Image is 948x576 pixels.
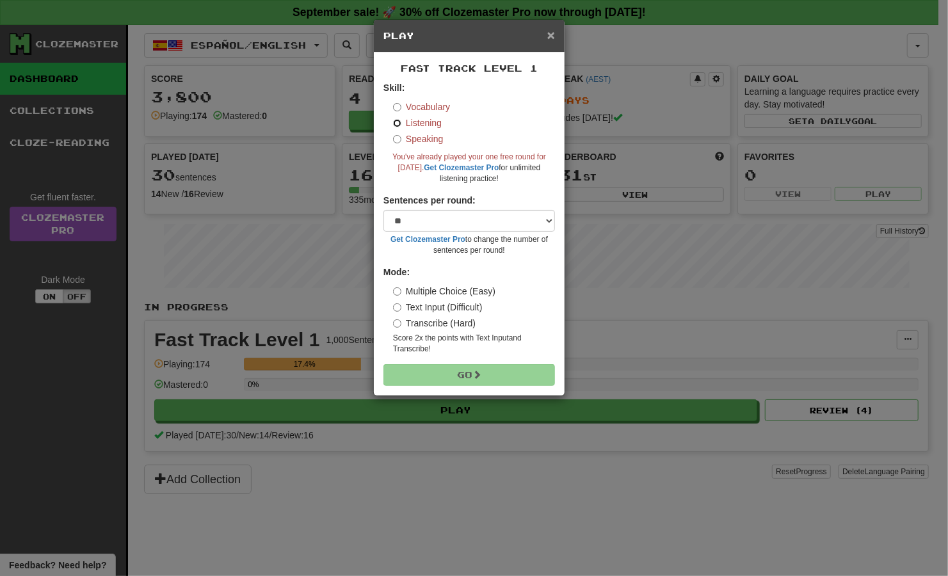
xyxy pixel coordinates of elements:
[547,28,555,42] button: Close
[383,194,476,207] label: Sentences per round:
[547,28,555,42] span: ×
[383,267,410,277] strong: Mode:
[393,319,401,328] input: Transcribe (Hard)
[393,301,483,314] label: Text Input (Difficult)
[383,234,555,256] small: to change the number of sentences per round!
[393,317,476,330] label: Transcribe (Hard)
[383,364,555,386] button: Go
[393,103,401,111] input: Vocabulary
[393,333,555,355] small: Score 2x the points with Text Input and Transcribe !
[393,287,401,296] input: Multiple Choice (Easy)
[393,100,450,113] label: Vocabulary
[383,152,555,184] small: for unlimited listening practice!
[393,135,401,143] input: Speaking
[424,163,499,172] a: Get Clozemaster Pro
[383,29,555,42] h5: Play
[393,303,401,312] input: Text Input (Difficult)
[393,285,495,298] label: Multiple Choice (Easy)
[392,152,546,172] span: You've already played your one free round for [DATE].
[393,119,401,127] input: Listening
[401,63,538,74] span: Fast Track Level 1
[390,235,465,244] a: Get Clozemaster Pro
[393,116,442,129] label: Listening
[383,83,405,93] strong: Skill:
[393,132,443,145] label: Speaking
